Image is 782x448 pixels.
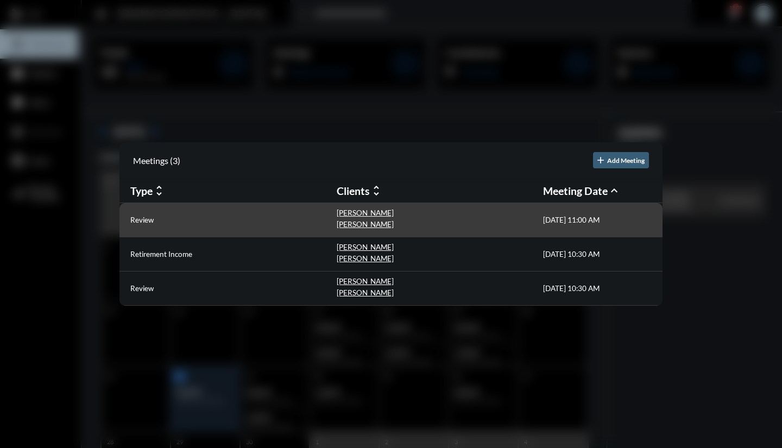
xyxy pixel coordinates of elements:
[337,254,394,263] p: [PERSON_NAME]
[153,184,166,197] mat-icon: unfold_more
[543,216,600,224] p: [DATE] 11:00 AM
[608,184,621,197] mat-icon: expand_less
[130,216,154,224] p: Review
[130,185,153,197] h2: Type
[595,155,606,166] mat-icon: add
[130,250,192,258] p: Retirement Income
[593,152,649,168] button: Add Meeting
[543,284,600,293] p: [DATE] 10:30 AM
[130,284,154,293] p: Review
[337,209,394,217] p: [PERSON_NAME]
[337,185,370,197] h2: Clients
[337,220,394,229] p: [PERSON_NAME]
[337,277,394,286] p: [PERSON_NAME]
[133,155,180,166] h2: Meetings (3)
[543,185,608,197] h2: Meeting Date
[370,184,383,197] mat-icon: unfold_more
[337,288,394,297] p: [PERSON_NAME]
[543,250,600,258] p: [DATE] 10:30 AM
[337,243,394,251] p: [PERSON_NAME]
